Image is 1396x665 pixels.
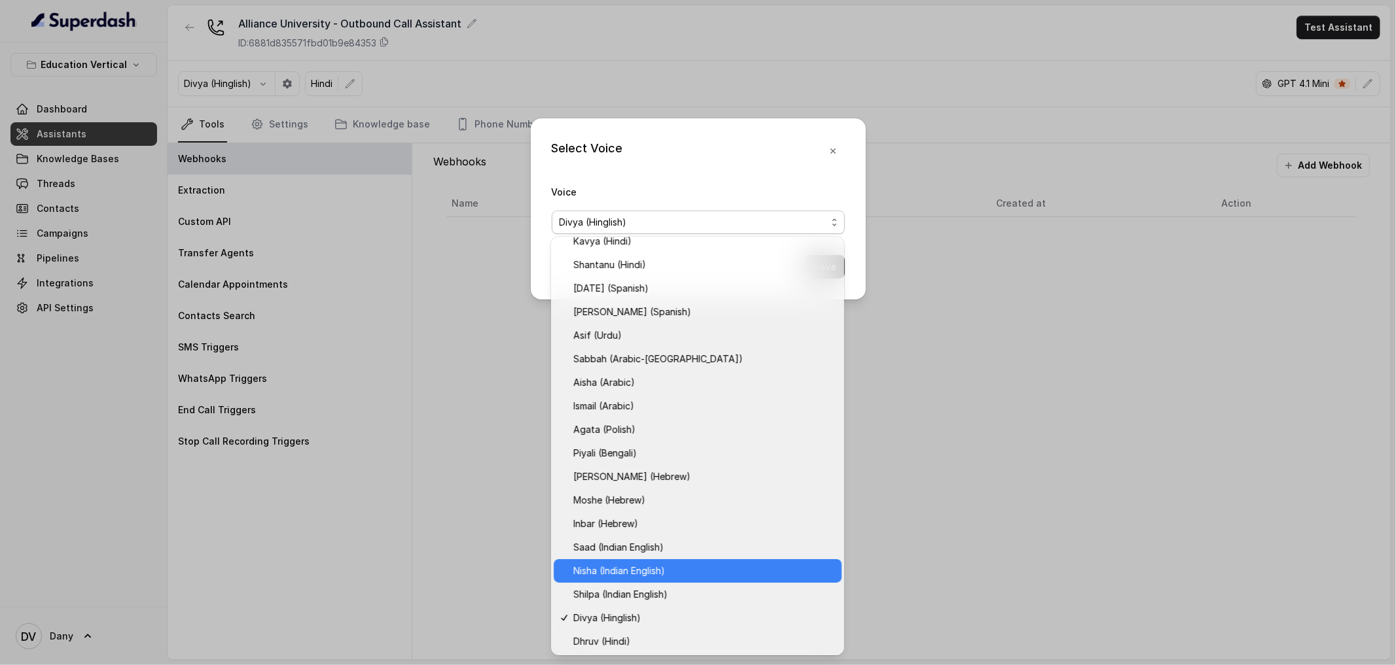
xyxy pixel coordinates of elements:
span: Shilpa (Indian English) [573,587,834,602]
div: Divya (Hinglish) [551,237,844,655]
span: Dhruv (Hindi) [573,634,834,649]
span: [PERSON_NAME] (Hebrew) [573,469,834,485]
span: Divya (Hinglish) [573,610,834,626]
span: Aisha (Arabic) [573,375,834,390]
span: Sabbah (Arabic-[GEOGRAPHIC_DATA]) [573,351,834,367]
span: [DATE] (Spanish) [573,281,834,296]
span: Saad (Indian English) [573,539,834,555]
span: Piyali (Bengali) [573,445,834,461]
span: Shantanu (Hindi) [573,257,834,273]
span: Nisha (Indian English) [573,563,834,579]
span: Ismail (Arabic) [573,398,834,414]
button: Divya (Hinglish) [552,211,845,234]
span: Asif (Urdu) [573,328,834,343]
span: Divya (Hinglish) [560,214,827,230]
span: Kavya (Hindi) [573,233,834,249]
span: Inbar (Hebrew) [573,516,834,532]
span: Moshe (Hebrew) [573,492,834,508]
span: [PERSON_NAME] (Spanish) [573,304,834,320]
span: Agata (Polish) [573,422,834,437]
